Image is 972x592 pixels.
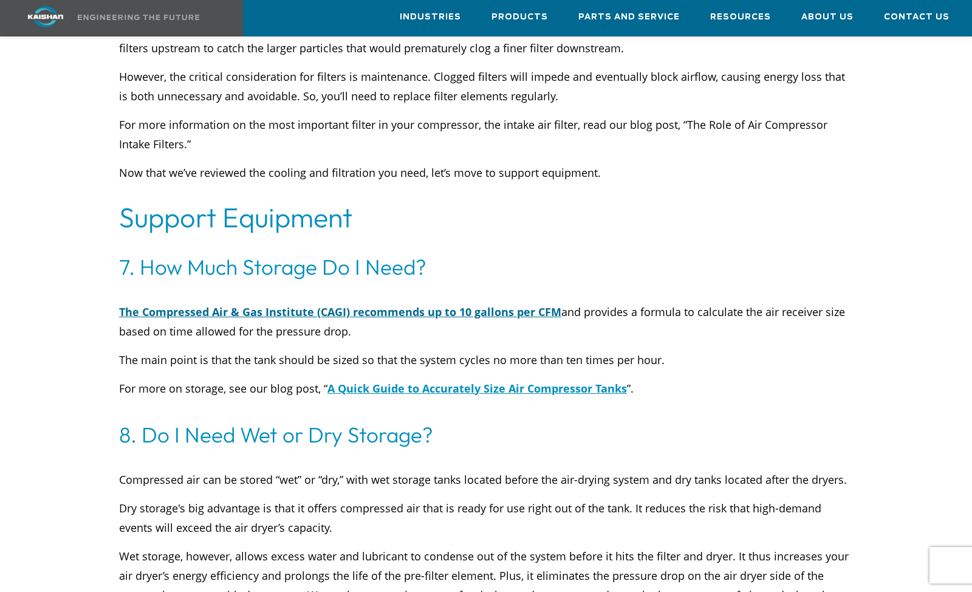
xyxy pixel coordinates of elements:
p: For more on storage, see our blog post, “ ”. [119,379,853,398]
span: About Us [801,10,854,24]
span: Parts and Service [578,10,680,24]
p: Now that we’ve reviewed the cooling and filtration you need, let’s move to support equipment. [119,163,853,182]
img: Engineering the future [78,15,199,20]
a: Parts and Service [578,1,680,33]
a: Industries [400,1,461,33]
p: and provides a formula to calculate the air receiver size based on time allowed for the pressure ... [119,302,853,341]
p: Dry storage's big advantage is that it offers compressed air that is ready for use right out of t... [119,498,853,537]
span: Industries [400,10,461,24]
a: The Compressed Air & Gas Institute (CAGI) recommends up to 10 gallons per CFM [119,305,561,319]
span: Products [491,10,548,24]
p: The main point is that the tank should be sized so that the system cycles no more than ten times ... [119,350,853,370]
p: For more information on the most important filter in your compressor, the intake air filter, read... [119,115,853,154]
h3: 7. How Much Storage Do I Need? [119,250,853,284]
span: Resources [710,10,771,24]
h3: 8. Do I Need Wet or Dry Storage? [119,418,853,452]
p: However, the critical consideration for filters is maintenance. Clogged filters will impede and e... [119,67,853,106]
span: The Role of Air Compressor Intake Filters [119,117,827,151]
a: About Us [801,1,854,33]
a: Resources [710,1,771,33]
a: A Quick Guide to Accurately Size Air Compressor Tanks [327,381,627,396]
p: Compressed air can be stored “wet” or “dry,” with wet storage tanks located before the air-drying... [119,470,853,489]
span: Contact Us [884,10,950,24]
a: Products [491,1,548,33]
a: Contact Us [884,1,950,33]
h2: Support Equipment [119,201,853,235]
